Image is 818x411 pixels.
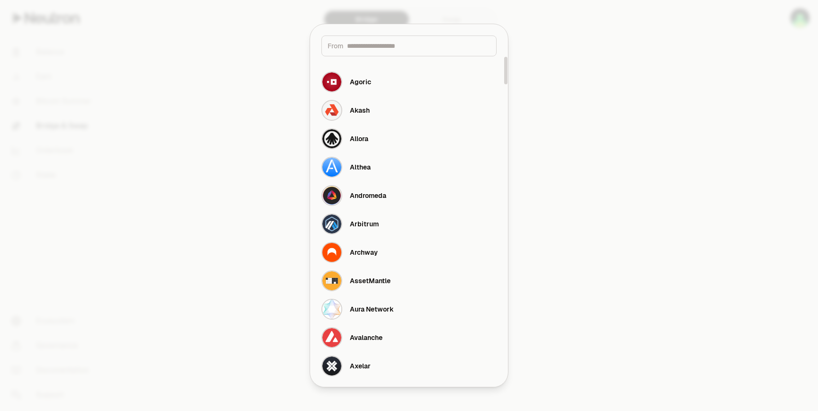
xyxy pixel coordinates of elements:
[322,129,341,148] img: Allora Logo
[350,248,378,257] div: Archway
[350,361,371,371] div: Axelar
[316,238,502,267] button: Archway LogoArchway
[322,300,341,319] img: Aura Network Logo
[350,304,394,314] div: Aura Network
[322,158,341,177] img: Althea Logo
[328,41,343,51] span: From
[316,295,502,323] button: Aura Network LogoAura Network
[316,125,502,153] button: Allora LogoAllora
[316,96,502,125] button: Akash LogoAkash
[322,357,341,375] img: Axelar Logo
[350,219,379,229] div: Arbitrum
[316,210,502,238] button: Arbitrum LogoArbitrum
[322,101,341,120] img: Akash Logo
[322,214,341,233] img: Arbitrum Logo
[322,271,341,290] img: AssetMantle Logo
[316,267,502,295] button: AssetMantle LogoAssetMantle
[350,106,370,115] div: Akash
[322,328,341,347] img: Avalanche Logo
[322,72,341,91] img: Agoric Logo
[350,162,371,172] div: Althea
[350,77,371,87] div: Agoric
[316,380,502,409] button: Babylon Genesis Logo
[322,186,341,205] img: Andromeda Logo
[350,333,382,342] div: Avalanche
[316,153,502,181] button: Althea LogoAlthea
[316,68,502,96] button: Agoric LogoAgoric
[316,181,502,210] button: Andromeda LogoAndromeda
[322,243,341,262] img: Archway Logo
[316,323,502,352] button: Avalanche LogoAvalanche
[350,191,386,200] div: Andromeda
[316,352,502,380] button: Axelar LogoAxelar
[350,276,391,286] div: AssetMantle
[350,134,368,143] div: Allora
[322,385,341,404] img: Babylon Genesis Logo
